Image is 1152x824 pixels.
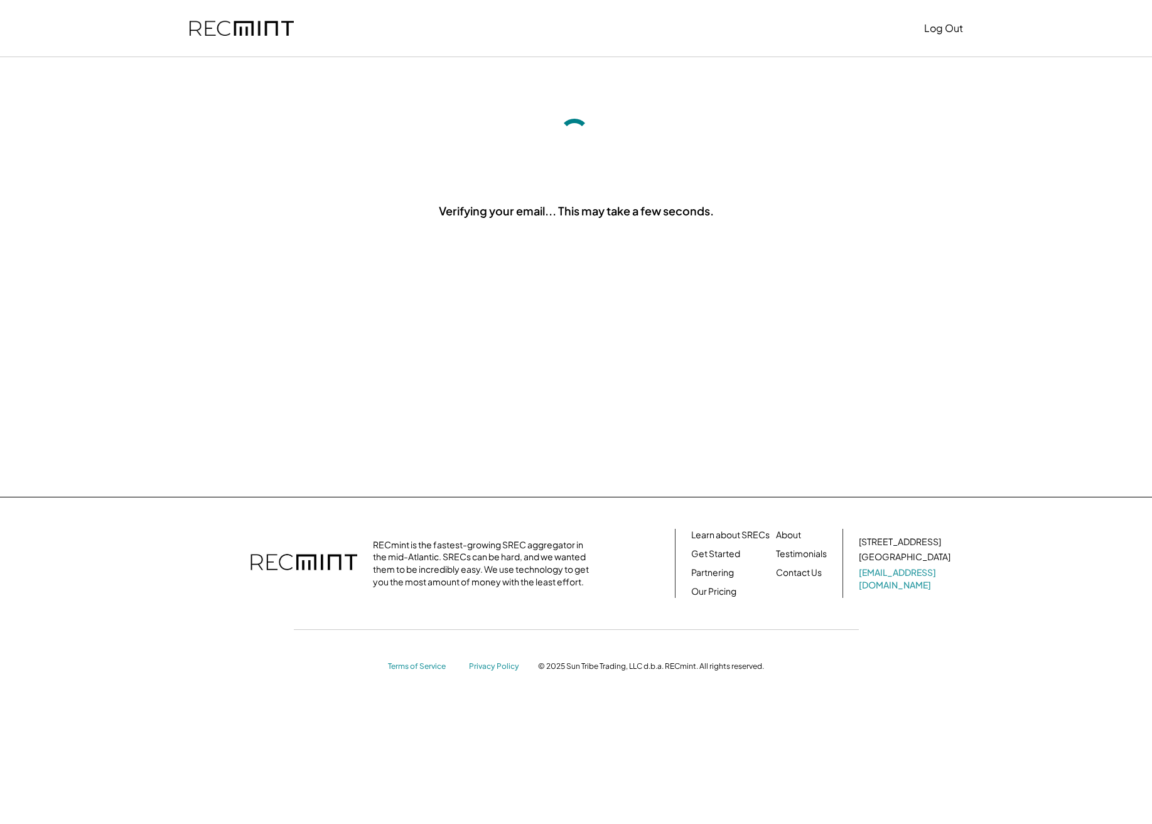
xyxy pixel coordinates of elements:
[859,551,950,563] div: [GEOGRAPHIC_DATA]
[439,203,714,219] div: Verifying your email... This may take a few seconds.
[388,661,457,672] a: Terms of Service
[691,548,740,560] a: Get Started
[776,529,801,541] a: About
[776,566,822,579] a: Contact Us
[373,539,596,588] div: RECmint is the fastest-growing SREC aggregator in the mid-Atlantic. SRECs can be hard, and we wan...
[776,548,827,560] a: Testimonials
[469,661,525,672] a: Privacy Policy
[924,16,963,41] button: Log Out
[859,536,941,548] div: [STREET_ADDRESS]
[859,566,953,591] a: [EMAIL_ADDRESS][DOMAIN_NAME]
[190,21,294,36] img: recmint-logotype%403x.png
[691,529,770,541] a: Learn about SRECs
[691,566,734,579] a: Partnering
[250,541,357,585] img: recmint-logotype%403x.png
[538,661,764,671] div: © 2025 Sun Tribe Trading, LLC d.b.a. RECmint. All rights reserved.
[691,585,736,598] a: Our Pricing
